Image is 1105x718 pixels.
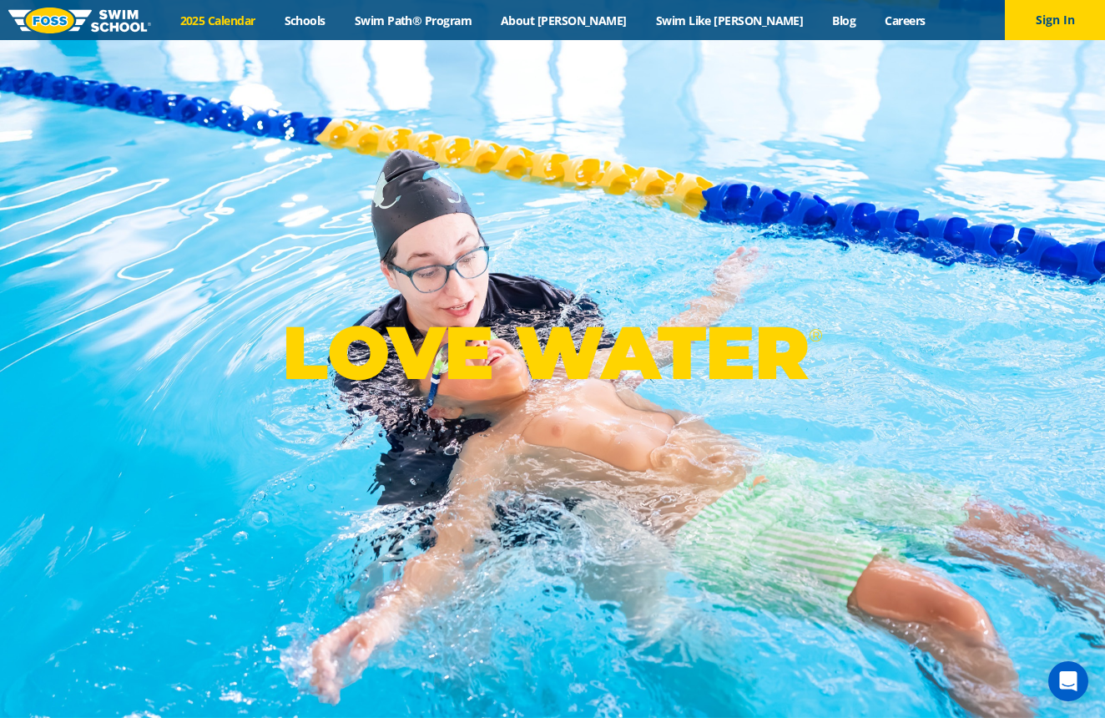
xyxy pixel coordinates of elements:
img: FOSS Swim School Logo [8,8,151,33]
div: Open Intercom Messenger [1048,661,1088,701]
p: LOVE WATER [282,308,822,397]
a: Schools [270,13,340,28]
a: 2025 Calendar [165,13,270,28]
sup: ® [809,325,822,346]
a: About [PERSON_NAME] [487,13,642,28]
a: Careers [870,13,940,28]
a: Blog [818,13,870,28]
a: Swim Like [PERSON_NAME] [641,13,818,28]
a: Swim Path® Program [340,13,486,28]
